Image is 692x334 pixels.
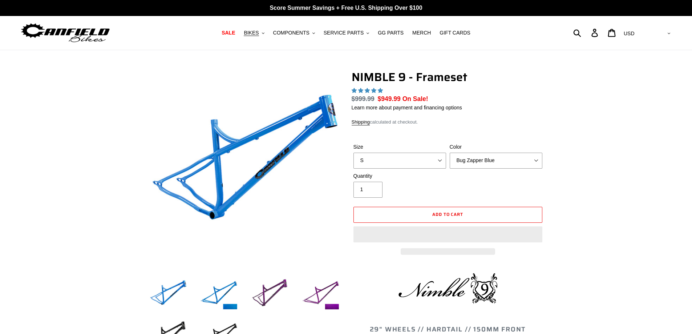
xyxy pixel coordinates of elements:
[352,95,375,102] s: $999.99
[324,30,364,36] span: SERVICE PARTS
[436,28,474,38] a: GIFT CARDS
[353,207,542,223] button: Add to cart
[412,30,431,36] span: MERCH
[148,274,188,314] img: Load image into Gallery viewer, NIMBLE 9 - Frameset
[250,274,290,314] img: Load image into Gallery viewer, NIMBLE 9 - Frameset
[150,72,339,261] img: NIMBLE 9 - Frameset
[432,211,464,218] span: Add to cart
[199,274,239,314] img: Load image into Gallery viewer, NIMBLE 9 - Frameset
[218,28,239,38] a: SALE
[20,21,111,44] img: Canfield Bikes
[378,30,404,36] span: GG PARTS
[450,143,542,151] label: Color
[378,95,401,102] span: $949.99
[301,274,341,314] img: Load image into Gallery viewer, NIMBLE 9 - Frameset
[352,119,370,125] a: Shipping
[374,28,407,38] a: GG PARTS
[402,94,428,104] span: On Sale!
[409,28,434,38] a: MERCH
[353,143,446,151] label: Size
[270,28,319,38] button: COMPONENTS
[320,28,373,38] button: SERVICE PARTS
[353,172,446,180] label: Quantity
[273,30,309,36] span: COMPONENTS
[352,105,462,110] a: Learn more about payment and financing options
[222,30,235,36] span: SALE
[352,118,544,126] div: calculated at checkout.
[352,88,384,93] span: 4.90 stars
[352,70,544,84] h1: NIMBLE 9 - Frameset
[240,28,268,38] button: BIKES
[244,30,259,36] span: BIKES
[440,30,470,36] span: GIFT CARDS
[577,25,596,41] input: Search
